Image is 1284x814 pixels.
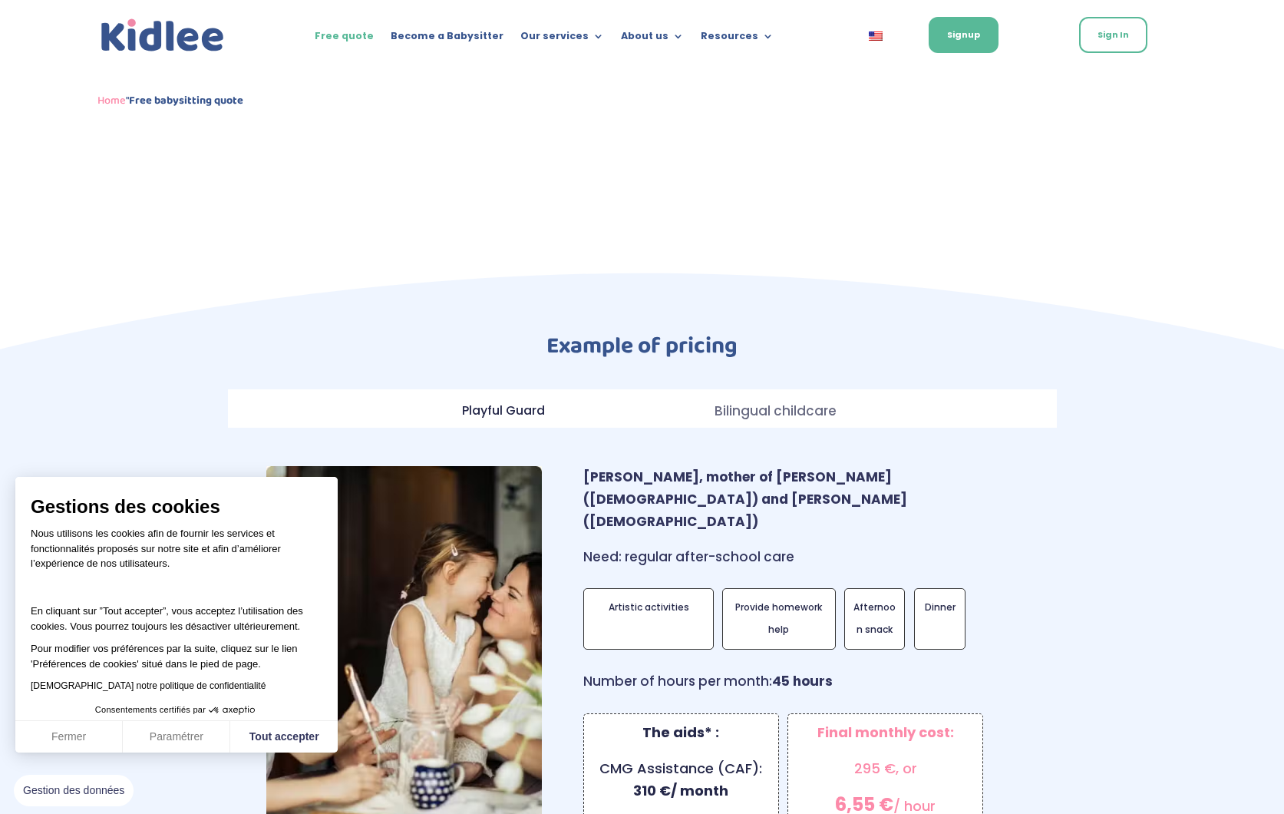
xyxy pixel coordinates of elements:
[95,706,206,714] span: Consentements certifiés par
[817,723,954,742] strong: Final monthly cost:
[583,468,907,531] strong: [PERSON_NAME], mother of [PERSON_NAME] ([DEMOGRAPHIC_DATA]) and [PERSON_NAME] ([DEMOGRAPHIC_DATA])
[97,15,228,56] img: logo_kidlee_blue
[31,589,322,634] p: En cliquant sur ”Tout accepter”, vous acceptez l’utilisation des cookies. Vous pourrez toujours l...
[14,775,134,807] button: Fermer le widget sans consentement
[731,597,827,641] p: Provide homework help
[923,597,958,619] p: Dinner
[31,526,322,581] p: Nous utilisons les cookies afin de fournir les services et fonctionnalités proposés sur notre sit...
[388,400,619,422] p: Playful Guard
[520,31,604,48] a: Our services
[228,335,1057,366] h2: Example of pricing
[592,597,705,619] p: Artistic activities
[929,17,998,53] a: Signup
[633,781,728,800] strong: 310 €/ month
[31,680,266,691] a: [DEMOGRAPHIC_DATA] notre politique de confidentialité
[391,31,503,48] a: Become a Babysitter
[796,758,975,794] p: 295 €, or
[97,15,228,56] a: Kidlee Logo
[15,721,123,753] button: Fermer
[869,31,883,41] img: English
[583,546,1018,568] p: Need: regular after-school care
[583,670,1018,693] p: Number of hours per month:
[230,721,338,753] button: Tout accepter
[97,91,126,110] a: Home
[701,31,774,48] a: Resources
[660,400,890,422] p: Bilingual childcare
[31,641,322,671] p: Pour modifier vos préférences par la suite, cliquez sur le lien 'Préférences de cookies' situé da...
[123,721,230,753] button: Paramétrer
[642,723,719,742] strong: The aids* :
[31,495,322,518] span: Gestions des cookies
[853,597,896,641] p: Afternoon snack
[209,687,255,733] svg: Axeptio
[315,31,374,48] a: Free quote
[1079,17,1147,53] a: Sign In
[97,91,243,110] span: "
[87,700,266,720] button: Consentements certifiés par
[129,91,243,110] strong: Free babysitting quote
[23,784,124,798] span: Gestion des données
[621,31,684,48] a: About us
[772,672,833,690] strong: 45 hours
